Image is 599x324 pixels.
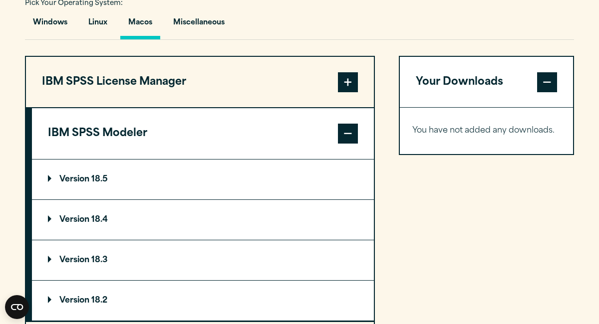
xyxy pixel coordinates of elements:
p: Version 18.3 [48,256,108,264]
div: Your Downloads [400,107,573,154]
button: Your Downloads [400,57,573,108]
summary: Version 18.2 [32,281,374,321]
button: Open CMP widget [5,295,29,319]
div: IBM SPSS Modeler [32,159,374,321]
summary: Version 18.5 [32,160,374,199]
p: Version 18.5 [48,175,108,183]
p: You have not added any downloads. [412,124,561,138]
button: IBM SPSS License Manager [26,57,374,108]
button: Windows [25,11,75,39]
summary: Version 18.4 [32,200,374,240]
button: Linux [80,11,115,39]
summary: Version 18.3 [32,240,374,280]
button: Miscellaneous [165,11,233,39]
p: Version 18.2 [48,297,107,305]
p: Version 18.4 [48,216,108,224]
button: IBM SPSS Modeler [32,108,374,159]
button: Macos [120,11,160,39]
